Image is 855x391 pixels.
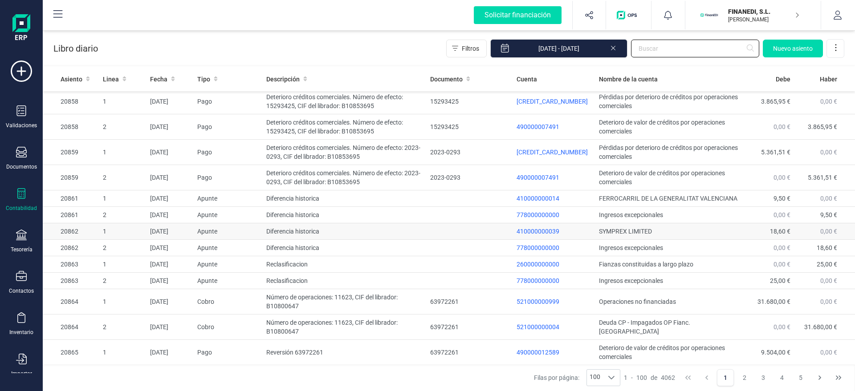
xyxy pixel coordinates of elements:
span: 100 [587,370,603,386]
input: Buscar [631,40,759,57]
td: Pérdidas por deterioro de créditos por operaciones comerciales [595,89,742,114]
td: Pago [194,89,263,114]
div: Importar [11,370,32,377]
p: 260000000000 [517,260,592,269]
div: Validaciones [6,122,37,129]
p: 410000000039 [517,227,592,236]
span: 0,00 € [774,261,790,268]
span: Fecha [150,75,167,84]
button: Page 3 [755,369,772,386]
td: Pago [194,340,263,365]
td: Diferencia historica [263,223,427,240]
td: Diferencia historica [263,207,427,223]
td: Apunte [194,190,263,207]
span: 0,00 € [820,228,837,235]
td: Deterioro créditos comerciales. Número de efecto: 2023-0293, CIF del librador: B10853695 [263,165,427,190]
span: Asiento [61,75,82,84]
td: 1 [99,340,147,365]
td: 2 [99,207,147,223]
span: 25,00 € [770,277,790,284]
div: 63972261 [430,297,509,306]
span: de [651,373,657,382]
td: Ingresos excepcionales [595,240,742,256]
span: 9.504,00 € [761,349,790,356]
td: Pago [194,140,263,165]
td: Apunte [194,240,263,256]
td: SYMPREX LIMITED [595,223,742,240]
div: 15293425 [430,122,509,131]
span: 31.680,00 € [757,298,790,305]
button: Page 1 [717,369,734,386]
td: 20863 [43,256,99,273]
td: [DATE] [147,273,194,289]
td: [DATE] [147,114,194,140]
button: Logo de OPS [611,1,646,29]
span: 3.865,95 € [761,98,790,105]
p: 778000000000 [517,243,592,252]
span: 0,00 € [820,298,837,305]
button: Page 4 [774,369,790,386]
div: 63972261 [430,348,509,357]
span: Tipo [197,75,210,84]
td: Deterioro de valor de créditos por operaciones comerciales [595,165,742,190]
span: Documento [430,75,463,84]
td: [DATE] [147,256,194,273]
div: Tesorería [11,246,33,253]
td: 20862 [43,240,99,256]
span: 0,00 € [820,277,837,284]
td: [DATE] [147,340,194,365]
span: 18,60 € [817,244,837,251]
td: 20858 [43,89,99,114]
td: 2 [99,240,147,256]
td: 20862 [43,223,99,240]
td: Apunte [194,256,263,273]
td: Pago [194,114,263,140]
td: 1 [99,190,147,207]
td: [DATE] [147,89,194,114]
div: Contactos [9,287,34,294]
div: Solicitar financiación [474,6,562,24]
td: Deterioro de valor de créditos por operaciones comerciales [595,340,742,365]
td: Apunte [194,273,263,289]
span: 1 [624,373,627,382]
td: 20863 [43,273,99,289]
td: 2 [99,314,147,340]
td: [DATE] [147,289,194,314]
td: [DATE] [147,165,194,190]
td: 20859 [43,165,99,190]
td: [DATE] [147,207,194,223]
div: 63972261 [430,322,509,331]
span: Nombre de la cuenta [599,75,658,84]
td: 2 [99,114,147,140]
p: 778000000000 [517,276,592,285]
span: 0,00 € [774,244,790,251]
p: 490000012589 [517,348,592,357]
td: 20858 [43,114,99,140]
td: 20864 [43,314,99,340]
td: 1 [99,223,147,240]
span: 0,00 € [774,123,790,130]
p: 521000000999 [517,297,592,306]
div: Documentos [6,163,37,170]
span: 100 [636,373,647,382]
td: 20859 [43,140,99,165]
td: Pago [194,165,263,190]
td: FERROCARRIL DE LA GENERALITAT VALENCIANA [595,190,742,207]
img: Logo de OPS [617,11,640,20]
td: Pérdidas por deterioro de créditos por operaciones comerciales [595,140,742,165]
td: Deterioro créditos comerciales. Número de efecto: 2023-0293, CIF del librador: B10853695 [263,140,427,165]
td: 20864 [43,289,99,314]
p: 490000007491 [517,173,592,182]
button: First Page [680,369,696,386]
td: [DATE] [147,190,194,207]
td: Cobro [194,314,263,340]
td: 20865 [43,340,99,365]
div: 2023-0293 [430,173,509,182]
td: 1 [99,140,147,165]
td: Ingresos excepcionales [595,207,742,223]
span: 31.680,00 € [804,323,837,331]
span: 4062 [661,373,675,382]
td: Número de operaciones: 11623, CIF del librador: B10800647 [263,289,427,314]
td: 2 [99,165,147,190]
td: Diferencia historica [263,190,427,207]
